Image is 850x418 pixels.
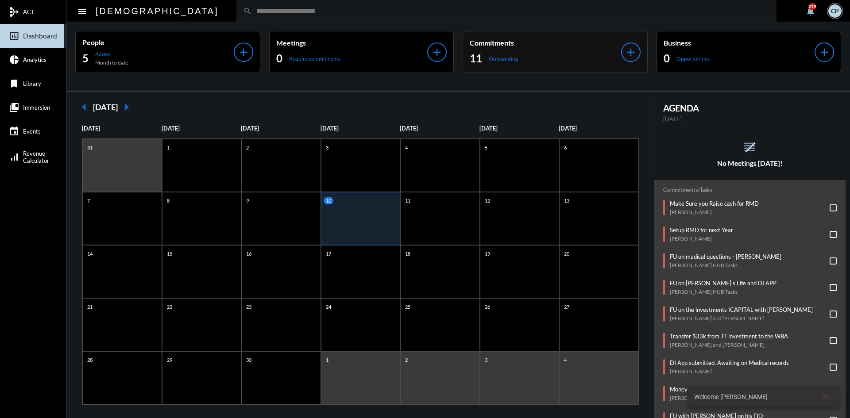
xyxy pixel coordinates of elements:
p: 19 [483,250,492,257]
mat-icon: add [625,46,637,58]
p: 3 [324,144,331,151]
p: 15 [165,250,174,257]
p: 17 [324,250,333,257]
mat-icon: arrow_right [118,98,135,116]
p: 7 [85,197,92,204]
mat-icon: add [237,46,250,58]
p: People [82,38,234,46]
p: 22 [165,303,174,311]
mat-icon: signal_cellular_alt [9,152,19,162]
span: Dashboard [23,32,57,40]
p: [DATE] [400,125,479,132]
p: 8 [165,197,172,204]
p: [DATE] [663,115,837,123]
p: 1 [165,144,172,151]
p: [PERSON_NAME] [670,368,789,375]
p: 2 [244,144,251,151]
p: FU on the investments ICAPITAL with [PERSON_NAME] [670,306,813,313]
p: 29 [165,356,174,364]
p: Money Movement - Waiting on PAS [670,386,760,393]
p: 28 [85,356,95,364]
h2: 0 [276,51,282,65]
p: 9 [244,197,251,204]
p: [PERSON_NAME] [670,209,759,215]
div: 319 [809,3,816,10]
span: Analytics [23,56,46,63]
mat-icon: notifications [805,6,816,16]
span: ACT [23,8,35,15]
h2: [DATE] [93,102,118,112]
p: DI App submitted. Awaiting on Medical records [670,359,789,366]
span: Revenue Calculator [23,150,49,164]
span: Welcome [PERSON_NAME] [694,392,768,401]
mat-icon: search [243,7,252,15]
span: Ok [821,393,829,400]
p: 16 [244,250,254,257]
h2: Commitments/Tasks [663,187,837,193]
mat-icon: insert_chart_outlined [9,31,19,41]
h2: 11 [470,51,482,65]
mat-icon: Side nav toggle icon [77,6,88,17]
p: Transfer $33k from JT investment to the WBA [670,333,788,340]
p: Setup RMD for next Year [670,226,733,234]
p: 21 [85,303,95,311]
p: 6 [562,144,569,151]
p: 20 [562,250,572,257]
mat-icon: event [9,126,19,137]
p: 30 [244,356,254,364]
mat-icon: mediation [9,7,19,17]
span: Library [23,80,41,87]
p: [PERSON_NAME] HUB Tasks [670,262,781,268]
p: [PERSON_NAME] [670,395,760,401]
p: [DATE] [559,125,638,132]
h2: [DEMOGRAPHIC_DATA] [96,4,219,18]
mat-icon: reorder [742,140,757,154]
p: FU on madical questions - [PERSON_NAME] [670,253,781,260]
p: [DATE] [162,125,241,132]
span: Events [23,128,41,135]
p: 12 [483,197,492,204]
p: Require commitments [289,55,340,62]
p: 4 [403,144,410,151]
p: Meetings [276,38,428,47]
p: [PERSON_NAME] and [PERSON_NAME] [670,341,788,348]
mat-icon: add [818,46,831,58]
div: CP [828,4,842,18]
p: Month to date [95,59,128,66]
p: 31 [85,144,95,151]
p: Business [664,38,815,47]
button: Toggle sidenav [73,2,91,20]
mat-icon: bookmark [9,78,19,89]
p: 1 [324,356,331,364]
p: 14 [85,250,95,257]
mat-icon: collections_bookmark [9,102,19,113]
p: 2 [403,356,410,364]
p: [DATE] [82,125,162,132]
h2: AGENDA [663,103,837,113]
p: 26 [483,303,492,311]
p: [DATE] [241,125,321,132]
h2: 0 [664,51,670,65]
mat-icon: add [431,46,443,58]
p: Opportunities [676,55,710,62]
p: 3 [483,356,490,364]
p: 4 [562,356,569,364]
mat-icon: arrow_left [75,98,93,116]
p: [DATE] [479,125,559,132]
h2: 5 [82,51,89,65]
p: 11 [403,197,413,204]
p: 5 [483,144,490,151]
p: Commitments [470,38,621,47]
p: 25 [403,303,413,311]
span: Immersion [23,104,50,111]
p: Make Sure you Raise cash for RMD [670,200,759,207]
p: FU on [PERSON_NAME]'s Life and DI APP [670,280,777,287]
p: [PERSON_NAME] HUB Tasks [670,288,777,295]
p: [PERSON_NAME] [670,235,733,242]
p: 27 [562,303,572,311]
p: 13 [562,197,572,204]
p: [DATE] [321,125,400,132]
p: 18 [403,250,413,257]
mat-icon: pie_chart [9,54,19,65]
p: 24 [324,303,333,311]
